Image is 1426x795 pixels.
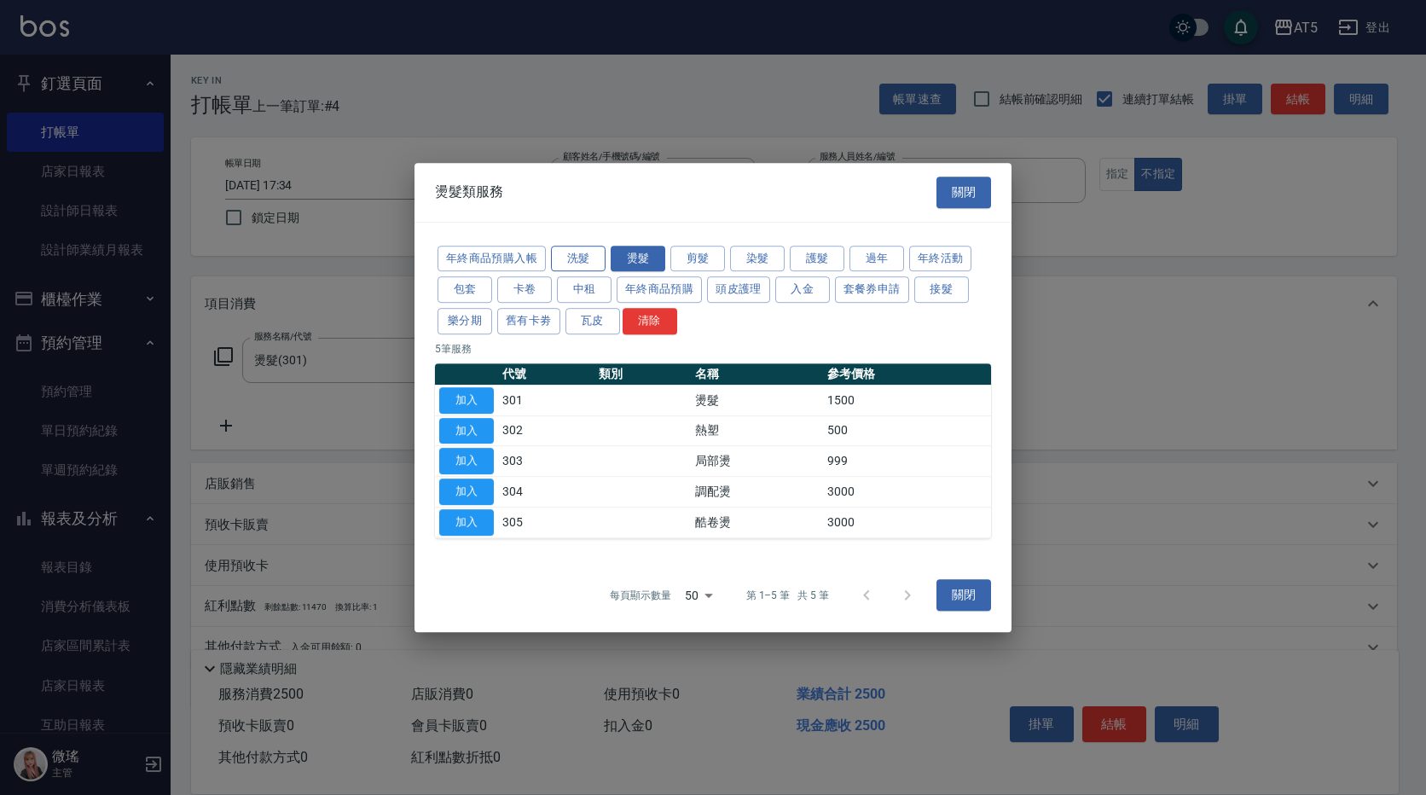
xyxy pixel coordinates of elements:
[909,246,972,272] button: 年終活動
[438,246,546,272] button: 年終商品預購入帳
[438,308,492,334] button: 樂分期
[936,580,991,612] button: 關閉
[835,276,909,303] button: 套餐券申請
[498,477,594,508] td: 304
[678,572,719,618] div: 50
[611,246,665,272] button: 燙髮
[936,177,991,208] button: 關閉
[439,418,494,444] button: 加入
[438,276,492,303] button: 包套
[498,507,594,537] td: 305
[551,246,606,272] button: 洗髮
[497,308,560,334] button: 舊有卡劵
[790,246,844,272] button: 護髮
[823,385,991,415] td: 1500
[691,415,823,446] td: 熱塑
[849,246,904,272] button: 過年
[439,479,494,505] button: 加入
[775,276,830,303] button: 入金
[439,448,494,474] button: 加入
[746,588,829,603] p: 第 1–5 筆 共 5 筆
[565,308,620,334] button: 瓦皮
[670,246,725,272] button: 剪髮
[691,477,823,508] td: 調配燙
[435,341,991,357] p: 5 筆服務
[594,363,691,386] th: 類別
[498,385,594,415] td: 301
[730,246,785,272] button: 染髮
[498,415,594,446] td: 302
[435,183,503,200] span: 燙髮類服務
[823,446,991,477] td: 999
[914,276,969,303] button: 接髮
[439,387,494,414] button: 加入
[691,446,823,477] td: 局部燙
[707,276,770,303] button: 頭皮護理
[691,507,823,537] td: 酷卷燙
[498,363,594,386] th: 代號
[439,509,494,536] button: 加入
[691,363,823,386] th: 名稱
[823,507,991,537] td: 3000
[557,276,612,303] button: 中租
[691,385,823,415] td: 燙髮
[498,446,594,477] td: 303
[823,477,991,508] td: 3000
[610,588,671,603] p: 每頁顯示數量
[617,276,702,303] button: 年終商品預購
[823,363,991,386] th: 參考價格
[623,308,677,334] button: 清除
[823,415,991,446] td: 500
[497,276,552,303] button: 卡卷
